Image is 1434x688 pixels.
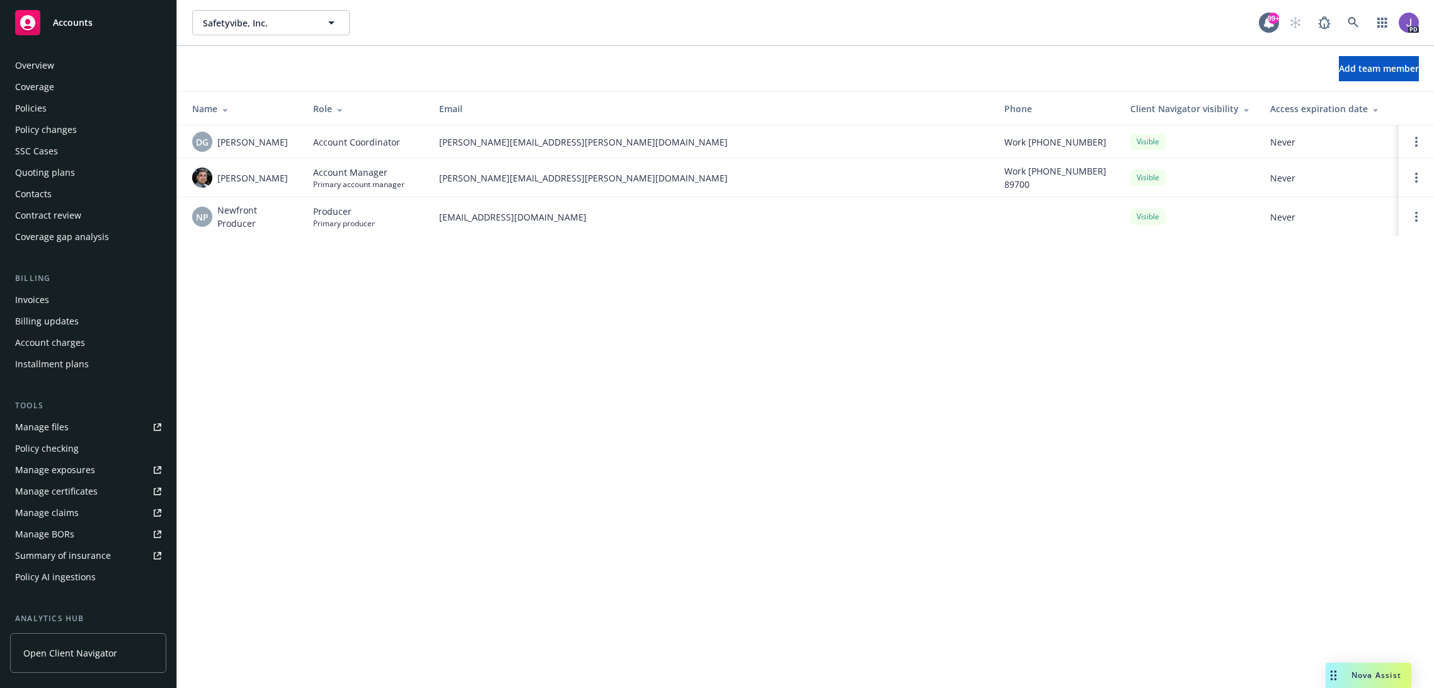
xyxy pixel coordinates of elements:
[15,205,81,226] div: Contract review
[439,102,984,115] div: Email
[1004,135,1106,149] span: Work [PHONE_NUMBER]
[10,567,166,587] a: Policy AI ingestions
[313,205,375,218] span: Producer
[313,218,375,229] span: Primary producer
[1326,663,1341,688] div: Drag to move
[15,77,54,97] div: Coverage
[15,567,96,587] div: Policy AI ingestions
[217,204,293,230] span: Newfront Producer
[15,417,69,437] div: Manage files
[10,399,166,412] div: Tools
[192,10,350,35] button: Safetyvibe, Inc.
[10,481,166,502] a: Manage certificates
[10,184,166,204] a: Contacts
[1130,134,1166,149] div: Visible
[196,210,209,224] span: NP
[1339,62,1419,74] span: Add team member
[1341,10,1366,35] a: Search
[1130,169,1166,185] div: Visible
[1270,210,1389,224] span: Never
[10,55,166,76] a: Overview
[10,272,166,285] div: Billing
[192,168,212,188] img: photo
[15,163,75,183] div: Quoting plans
[10,227,166,247] a: Coverage gap analysis
[15,55,54,76] div: Overview
[1270,102,1389,115] div: Access expiration date
[15,120,77,140] div: Policy changes
[10,333,166,353] a: Account charges
[15,546,111,566] div: Summary of insurance
[1370,10,1395,35] a: Switch app
[1270,171,1389,185] span: Never
[1409,170,1424,185] a: Open options
[439,210,984,224] span: [EMAIL_ADDRESS][DOMAIN_NAME]
[217,135,288,149] span: [PERSON_NAME]
[15,503,79,523] div: Manage claims
[10,290,166,310] a: Invoices
[10,503,166,523] a: Manage claims
[10,460,166,480] a: Manage exposures
[439,135,984,149] span: [PERSON_NAME][EMAIL_ADDRESS][PERSON_NAME][DOMAIN_NAME]
[1351,670,1401,680] span: Nova Assist
[15,184,52,204] div: Contacts
[10,163,166,183] a: Quoting plans
[10,77,166,97] a: Coverage
[53,18,93,28] span: Accounts
[10,439,166,459] a: Policy checking
[1283,10,1308,35] a: Start snowing
[15,227,109,247] div: Coverage gap analysis
[1130,209,1166,224] div: Visible
[1326,663,1411,688] button: Nova Assist
[1409,209,1424,224] a: Open options
[15,141,58,161] div: SSC Cases
[23,646,117,660] span: Open Client Navigator
[313,166,404,179] span: Account Manager
[217,171,288,185] span: [PERSON_NAME]
[10,5,166,40] a: Accounts
[15,524,74,544] div: Manage BORs
[1270,135,1389,149] span: Never
[1312,10,1337,35] a: Report a Bug
[196,135,209,149] span: DG
[192,102,293,115] div: Name
[10,354,166,374] a: Installment plans
[439,171,984,185] span: [PERSON_NAME][EMAIL_ADDRESS][PERSON_NAME][DOMAIN_NAME]
[203,16,312,30] span: Safetyvibe, Inc.
[1004,102,1110,115] div: Phone
[1399,13,1419,33] img: photo
[15,439,79,459] div: Policy checking
[1130,102,1250,115] div: Client Navigator visibility
[15,481,98,502] div: Manage certificates
[10,120,166,140] a: Policy changes
[15,290,49,310] div: Invoices
[10,546,166,566] a: Summary of insurance
[15,460,95,480] div: Manage exposures
[15,311,79,331] div: Billing updates
[313,179,404,190] span: Primary account manager
[15,333,85,353] div: Account charges
[1339,56,1419,81] button: Add team member
[1004,164,1110,191] span: Work [PHONE_NUMBER] 89700
[10,141,166,161] a: SSC Cases
[10,98,166,118] a: Policies
[10,205,166,226] a: Contract review
[15,98,47,118] div: Policies
[10,417,166,437] a: Manage files
[10,524,166,544] a: Manage BORs
[15,354,89,374] div: Installment plans
[10,311,166,331] a: Billing updates
[1268,13,1279,24] div: 99+
[10,612,166,625] div: Analytics hub
[313,135,400,149] span: Account Coordinator
[313,102,419,115] div: Role
[1409,134,1424,149] a: Open options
